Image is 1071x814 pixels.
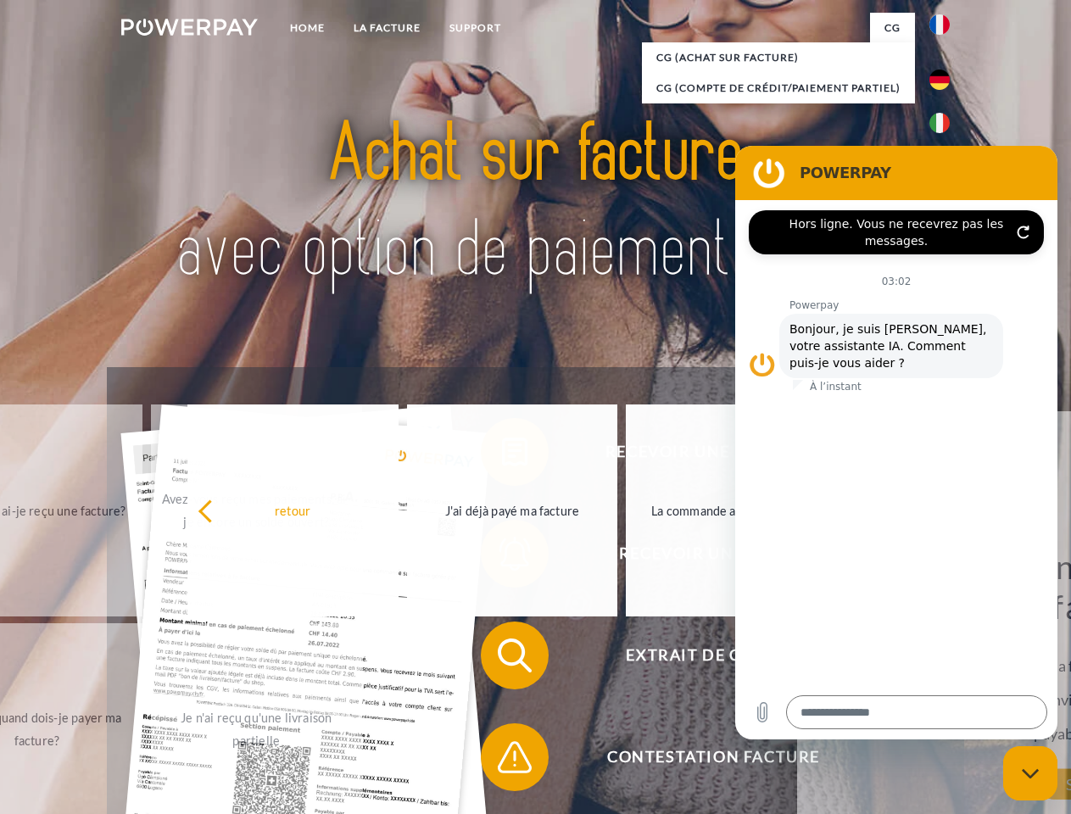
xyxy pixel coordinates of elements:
iframe: Fenêtre de messagerie [735,146,1057,739]
div: La commande a été renvoyée [636,499,827,521]
img: it [929,113,950,133]
div: Avez-vous reçu mes paiements, ai-je encore un solde ouvert? [161,488,352,533]
div: J'ai déjà payé ma facture [417,499,608,521]
img: qb_warning.svg [494,736,536,778]
a: CG (Compte de crédit/paiement partiel) [642,73,915,103]
img: de [929,70,950,90]
iframe: Bouton de lancement de la fenêtre de messagerie, conversation en cours [1003,746,1057,800]
img: title-powerpay_fr.svg [162,81,909,325]
a: Home [276,13,339,43]
a: Avez-vous reçu mes paiements, ai-je encore un solde ouvert? [151,404,362,616]
button: Contestation Facture [481,723,922,791]
img: fr [929,14,950,35]
div: retour [198,499,388,521]
img: qb_search.svg [494,634,536,677]
span: Extrait de compte [505,622,921,689]
button: Extrait de compte [481,622,922,689]
a: CG (achat sur facture) [642,42,915,73]
div: Je n'ai reçu qu'une livraison partielle [161,706,352,752]
img: logo-powerpay-white.svg [121,19,258,36]
a: CG [870,13,915,43]
a: Support [435,13,516,43]
a: LA FACTURE [339,13,435,43]
span: Contestation Facture [505,723,921,791]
